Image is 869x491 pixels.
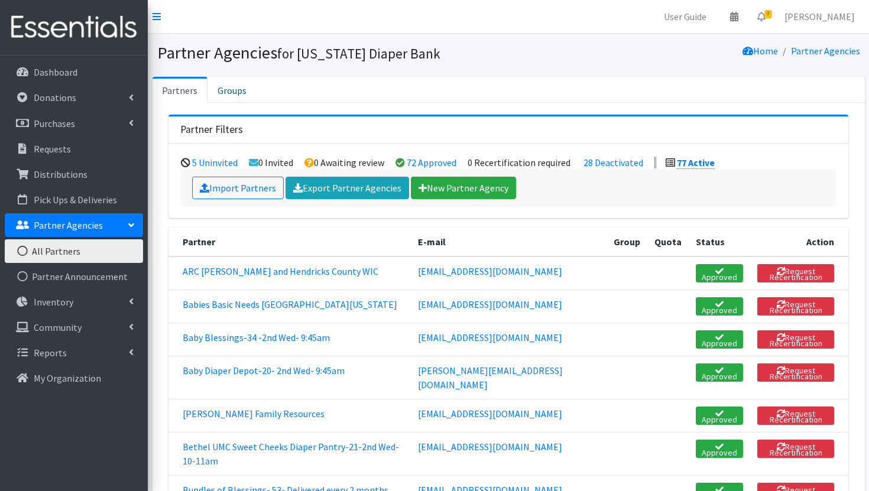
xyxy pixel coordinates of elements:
a: 5 Uninvited [192,157,238,168]
a: ARC [PERSON_NAME] and Hendricks County WIC [183,265,378,277]
a: Reports [5,341,143,365]
a: All Partners [5,239,143,263]
button: Request Recertification [757,407,834,425]
a: Purchases [5,112,143,135]
button: Request Recertification [757,440,834,458]
a: Approved [696,297,743,316]
a: 9 [748,5,775,28]
span: 9 [764,10,772,18]
h3: Partner Filters [180,123,243,136]
p: Distributions [34,168,87,180]
p: Requests [34,143,71,155]
button: Request Recertification [757,363,834,382]
a: Baby Blessings-34 -2nd Wed- 9:45am [183,331,330,343]
h1: Partner Agencies [157,43,504,63]
a: Pick Ups & Deliveries [5,188,143,212]
a: [EMAIL_ADDRESS][DOMAIN_NAME] [418,331,562,343]
a: 77 Active [677,157,715,169]
th: Group [607,227,647,256]
li: 0 Invited [249,157,293,168]
a: Approved [696,363,743,382]
a: Partner Agencies [791,45,860,57]
p: Community [34,321,82,333]
a: Approved [696,440,743,458]
a: Dashboard [5,60,143,84]
a: 28 Deactivated [583,157,643,168]
small: for [US_STATE] Diaper Bank [277,45,440,62]
a: Requests [5,137,143,161]
a: [EMAIL_ADDRESS][DOMAIN_NAME] [418,441,562,453]
a: Baby Diaper Depot-20- 2nd Wed- 9:45am [183,365,345,376]
th: Quota [647,227,689,256]
a: Approved [696,330,743,349]
a: Bethel UMC Sweet Cheeks Diaper Pantry-21-2nd Wed-10-11am [183,441,399,467]
button: Request Recertification [757,330,834,349]
p: Pick Ups & Deliveries [34,194,117,206]
a: [EMAIL_ADDRESS][DOMAIN_NAME] [418,408,562,420]
p: Reports [34,347,67,359]
p: Dashboard [34,66,77,78]
li: 0 Recertification required [468,157,570,168]
a: New Partner Agency [411,177,516,199]
a: 72 Approved [407,157,456,168]
a: Partner Announcement [5,265,143,288]
a: Inventory [5,290,143,314]
a: Community [5,316,143,339]
a: Approved [696,407,743,425]
a: Groups [207,77,257,103]
th: E-mail [411,227,607,256]
p: Donations [34,92,76,103]
button: Request Recertification [757,264,834,282]
a: Approved [696,264,743,282]
a: [PERSON_NAME] Family Resources [183,408,325,420]
a: [EMAIL_ADDRESS][DOMAIN_NAME] [418,265,562,277]
a: Partners [153,77,207,103]
a: [PERSON_NAME] [775,5,864,28]
a: Import Partners [192,177,284,199]
th: Partner [168,227,411,256]
a: Donations [5,86,143,109]
a: User Guide [654,5,716,28]
p: Inventory [34,296,73,308]
a: [PERSON_NAME][EMAIL_ADDRESS][DOMAIN_NAME] [418,365,563,391]
a: My Organization [5,366,143,390]
p: Purchases [34,118,75,129]
p: Partner Agencies [34,219,103,231]
p: My Organization [34,372,101,384]
th: Status [689,227,750,256]
th: Action [750,227,848,256]
a: [EMAIL_ADDRESS][DOMAIN_NAME] [418,298,562,310]
img: HumanEssentials [5,8,143,47]
a: Home [742,45,778,57]
a: Distributions [5,162,143,186]
button: Request Recertification [757,297,834,316]
a: Export Partner Agencies [286,177,409,199]
a: Partner Agencies [5,213,143,237]
a: Babies Basic Needs [GEOGRAPHIC_DATA][US_STATE] [183,298,397,310]
li: 0 Awaiting review [304,157,384,168]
